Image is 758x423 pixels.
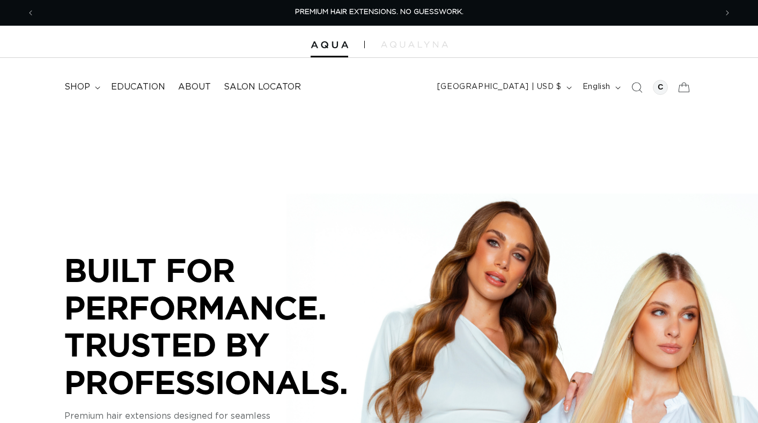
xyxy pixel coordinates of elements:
[217,75,307,99] a: Salon Locator
[295,9,463,16] span: PREMIUM HAIR EXTENSIONS. NO GUESSWORK.
[172,75,217,99] a: About
[64,81,90,93] span: shop
[625,76,649,99] summary: Search
[576,77,625,98] button: English
[58,75,105,99] summary: shop
[583,81,610,93] span: English
[178,81,211,93] span: About
[19,3,42,23] button: Previous announcement
[105,75,172,99] a: Education
[431,77,576,98] button: [GEOGRAPHIC_DATA] | USD $
[716,3,739,23] button: Next announcement
[111,81,165,93] span: Education
[437,81,562,93] span: [GEOGRAPHIC_DATA] | USD $
[381,41,448,48] img: aqualyna.com
[64,251,386,400] p: BUILT FOR PERFORMANCE. TRUSTED BY PROFESSIONALS.
[311,41,348,49] img: Aqua Hair Extensions
[224,81,301,93] span: Salon Locator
